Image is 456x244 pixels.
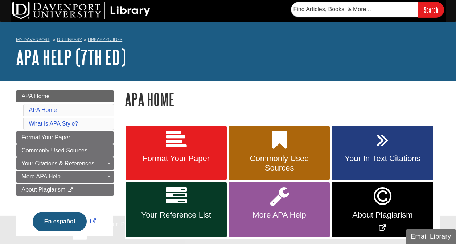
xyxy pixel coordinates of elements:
input: Find Articles, Books, & More... [291,2,418,17]
span: Your In-Text Citations [337,154,427,163]
a: My Davenport [16,37,50,43]
a: Commonly Used Sources [16,144,114,157]
div: Guide Page Menu [16,90,114,244]
img: DU Library [12,2,150,19]
a: Your Reference List [126,182,227,237]
button: En español [33,212,87,231]
a: More APA Help [16,171,114,183]
form: Searches DU Library's articles, books, and more [291,2,444,17]
span: About Plagiarism [337,210,427,220]
span: Your Reference List [131,210,221,220]
a: About Plagiarism [16,184,114,196]
span: Format Your Paper [22,134,70,140]
span: More APA Help [22,173,61,180]
a: APA Home [16,90,114,102]
a: Your In-Text Citations [332,126,433,180]
nav: breadcrumb [16,35,440,46]
h1: APA Home [125,90,440,109]
a: Your Citations & References [16,157,114,170]
a: APA Help (7th Ed) [16,46,126,68]
a: APA Home [29,107,57,113]
button: Email Library [406,229,456,244]
span: More APA Help [234,210,324,220]
span: About Plagiarism [22,186,66,193]
a: Link opens in new window [332,182,433,237]
input: Search [418,2,444,17]
a: Format Your Paper [126,126,227,180]
span: Your Citations & References [22,160,94,167]
span: APA Home [22,93,50,99]
a: Library Guides [88,37,122,42]
a: Link opens in new window [31,218,98,224]
span: Commonly Used Sources [234,154,324,173]
a: What is APA Style? [29,121,78,127]
a: Commonly Used Sources [229,126,330,180]
a: More APA Help [229,182,330,237]
span: Format Your Paper [131,154,221,163]
a: Format Your Paper [16,131,114,144]
a: DU Library [57,37,82,42]
span: Commonly Used Sources [22,147,87,153]
i: This link opens in a new window [67,188,73,192]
